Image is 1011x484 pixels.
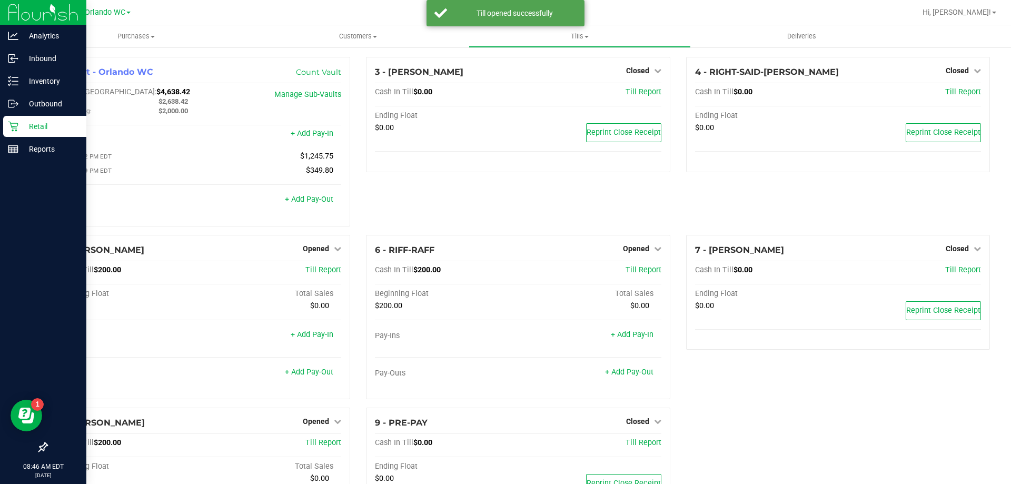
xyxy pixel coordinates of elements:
[695,289,838,299] div: Ending Float
[518,289,661,299] div: Total Sales
[55,196,199,205] div: Pay-Outs
[375,87,413,96] span: Cash In Till
[375,265,413,274] span: Cash In Till
[18,29,82,42] p: Analytics
[306,166,333,175] span: $349.80
[247,25,469,47] a: Customers
[94,265,121,274] span: $200.00
[303,244,329,253] span: Opened
[605,368,653,377] a: + Add Pay-Out
[734,265,752,274] span: $0.00
[695,245,784,255] span: 7 - [PERSON_NAME]
[375,301,402,310] span: $200.00
[158,97,188,105] span: $2,638.42
[691,25,913,47] a: Deliveries
[626,265,661,274] a: Till Report
[8,31,18,41] inline-svg: Analytics
[296,67,341,77] a: Count Vault
[199,462,342,471] div: Total Sales
[695,111,838,121] div: Ending Float
[55,87,156,96] span: Cash In [GEOGRAPHIC_DATA]:
[695,67,839,77] span: 4 - RIGHT-SAID-[PERSON_NAME]
[906,301,981,320] button: Reprint Close Receipt
[5,462,82,471] p: 08:46 AM EDT
[303,417,329,426] span: Opened
[586,123,661,142] button: Reprint Close Receipt
[695,87,734,96] span: Cash In Till
[18,75,82,87] p: Inventory
[946,244,969,253] span: Closed
[85,8,125,17] span: Orlando WC
[469,25,690,47] a: Tills
[375,331,518,341] div: Pay-Ins
[305,438,341,447] a: Till Report
[5,471,82,479] p: [DATE]
[626,438,661,447] a: Till Report
[695,123,714,132] span: $0.00
[8,98,18,109] inline-svg: Outbound
[300,152,333,161] span: $1,245.75
[55,418,145,428] span: 8 - [PERSON_NAME]
[55,369,199,378] div: Pay-Outs
[469,32,690,41] span: Tills
[291,129,333,138] a: + Add Pay-In
[55,462,199,471] div: Beginning Float
[375,418,428,428] span: 9 - PRE-PAY
[906,128,980,137] span: Reprint Close Receipt
[55,130,199,140] div: Pay-Ins
[945,265,981,274] a: Till Report
[8,53,18,64] inline-svg: Inbound
[285,195,333,204] a: + Add Pay-Out
[18,143,82,155] p: Reports
[945,87,981,96] a: Till Report
[626,66,649,75] span: Closed
[31,398,44,411] iframe: Resource center unread badge
[773,32,830,41] span: Deliveries
[734,87,752,96] span: $0.00
[199,289,342,299] div: Total Sales
[695,301,714,310] span: $0.00
[55,67,153,77] span: 1 - Vault - Orlando WC
[695,265,734,274] span: Cash In Till
[375,474,394,483] span: $0.00
[18,120,82,133] p: Retail
[923,8,991,16] span: Hi, [PERSON_NAME]!
[626,417,649,426] span: Closed
[305,265,341,274] a: Till Report
[375,289,518,299] div: Beginning Float
[285,368,333,377] a: + Add Pay-Out
[158,107,188,115] span: $2,000.00
[375,438,413,447] span: Cash In Till
[375,462,518,471] div: Ending Float
[630,301,649,310] span: $0.00
[8,121,18,132] inline-svg: Retail
[375,245,434,255] span: 6 - RIFF-RAFF
[611,330,653,339] a: + Add Pay-In
[25,32,247,41] span: Purchases
[18,52,82,65] p: Inbound
[25,25,247,47] a: Purchases
[8,144,18,154] inline-svg: Reports
[247,32,468,41] span: Customers
[413,438,432,447] span: $0.00
[906,306,980,315] span: Reprint Close Receipt
[11,400,42,431] iframe: Resource center
[375,111,518,121] div: Ending Float
[453,8,577,18] div: Till opened successfully
[94,438,121,447] span: $200.00
[156,87,190,96] span: $4,638.42
[623,244,649,253] span: Opened
[413,87,432,96] span: $0.00
[413,265,441,274] span: $200.00
[310,301,329,310] span: $0.00
[946,66,969,75] span: Closed
[626,87,661,96] a: Till Report
[18,97,82,110] p: Outbound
